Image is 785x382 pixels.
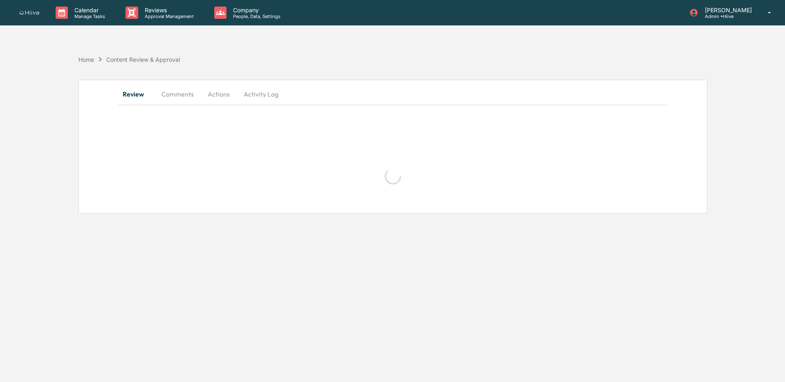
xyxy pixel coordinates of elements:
[237,84,285,104] button: Activity Log
[106,56,180,63] div: Content Review & Approval
[68,7,109,13] p: Calendar
[227,7,285,13] p: Company
[155,84,200,104] button: Comments
[698,13,756,19] p: Admin • Hiive
[68,13,109,19] p: Manage Tasks
[138,7,198,13] p: Reviews
[200,84,237,104] button: Actions
[118,84,155,104] button: Review
[78,56,94,63] div: Home
[20,11,39,15] img: logo
[227,13,285,19] p: People, Data, Settings
[118,84,668,104] div: secondary tabs example
[138,13,198,19] p: Approval Management
[698,7,756,13] p: [PERSON_NAME]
